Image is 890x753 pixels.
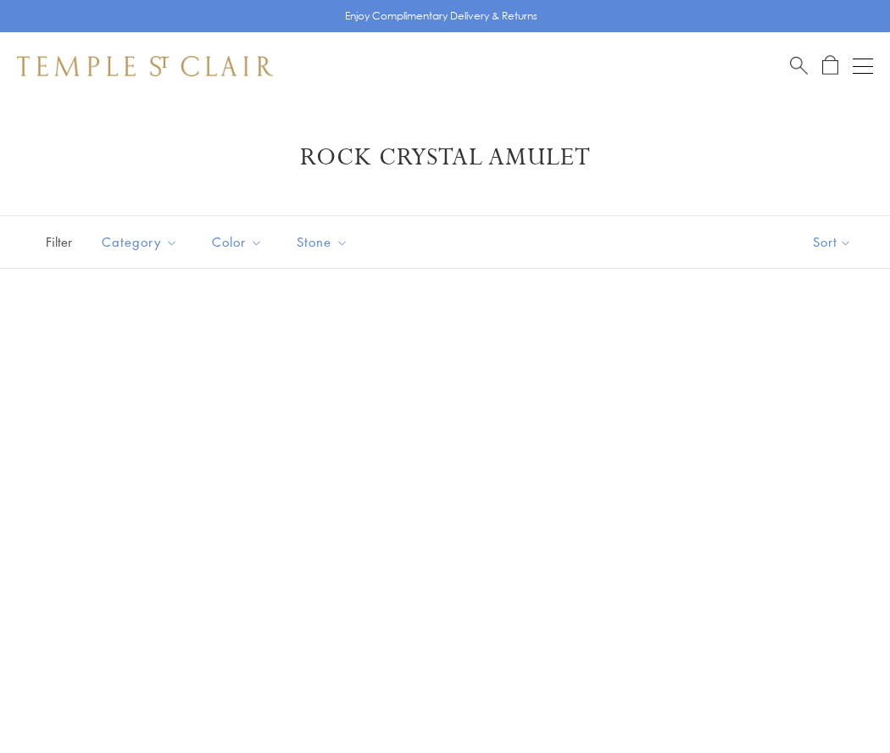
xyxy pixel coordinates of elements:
[288,231,361,253] span: Stone
[822,55,838,76] a: Open Shopping Bag
[42,142,848,173] h1: Rock Crystal Amulet
[853,56,873,76] button: Open navigation
[775,216,890,268] button: Show sort by
[17,56,273,76] img: Temple St. Clair
[345,8,537,25] p: Enjoy Complimentary Delivery & Returns
[93,231,191,253] span: Category
[203,231,275,253] span: Color
[284,223,361,261] button: Stone
[199,223,275,261] button: Color
[89,223,191,261] button: Category
[790,55,808,76] a: Search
